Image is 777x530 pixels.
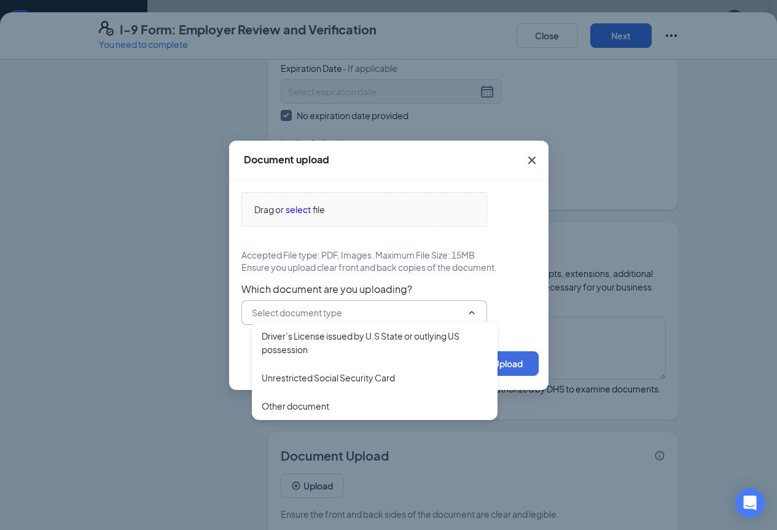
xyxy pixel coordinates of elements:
[525,153,539,168] svg: Cross
[262,329,488,356] div: Driver’s License issued by U.S State or outlying US possession
[242,193,486,226] span: Drag orselectfile
[262,399,329,413] div: Other document
[252,306,462,319] input: Select document type
[254,203,284,216] span: Drag or
[467,308,477,318] svg: ChevronUp
[244,153,329,166] div: Document upload
[241,261,497,273] span: Ensure you upload clear front and back copies of the document.
[241,283,536,295] span: Which document are you uploading?
[735,488,765,518] div: Open Intercom Messenger
[515,141,549,180] button: Close
[241,249,475,261] span: Accepted File type: PDF, Images. Maximum File Size: 15MB
[286,203,311,216] span: select
[477,351,539,376] button: Upload
[313,203,325,216] span: file
[262,371,395,384] div: Unrestricted Social Security Card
